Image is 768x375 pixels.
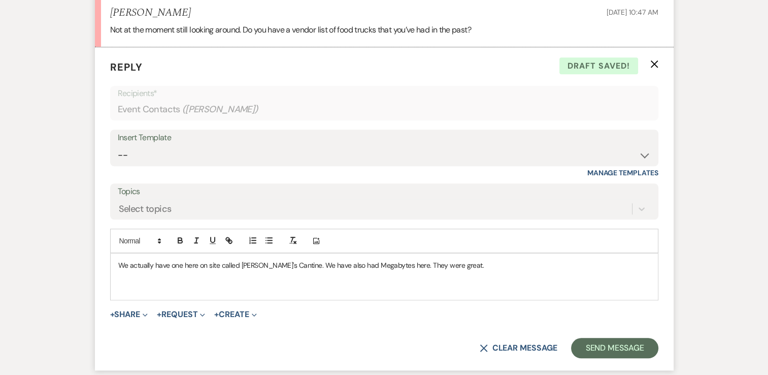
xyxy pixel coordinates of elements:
[214,310,219,319] span: +
[118,87,651,100] p: Recipients*
[157,310,161,319] span: +
[559,57,638,75] span: Draft saved!
[182,103,258,116] span: ( [PERSON_NAME] )
[214,310,256,319] button: Create
[110,310,148,319] button: Share
[110,310,115,319] span: +
[118,100,651,119] div: Event Contacts
[587,168,658,177] a: Manage Templates
[118,131,651,145] div: Insert Template
[157,310,205,319] button: Request
[110,23,658,37] p: Not at the moment still looking around. Do you have a vendor list of food trucks that you’ve had ...
[118,260,650,271] p: We actually have one here on site called [PERSON_NAME]'s Cantine. We have also had Megabytes here...
[571,338,658,358] button: Send Message
[118,184,651,199] label: Topics
[110,7,191,19] h5: [PERSON_NAME]
[119,202,172,215] div: Select topics
[480,344,557,352] button: Clear message
[607,8,658,17] span: [DATE] 10:47 AM
[110,60,143,74] span: Reply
